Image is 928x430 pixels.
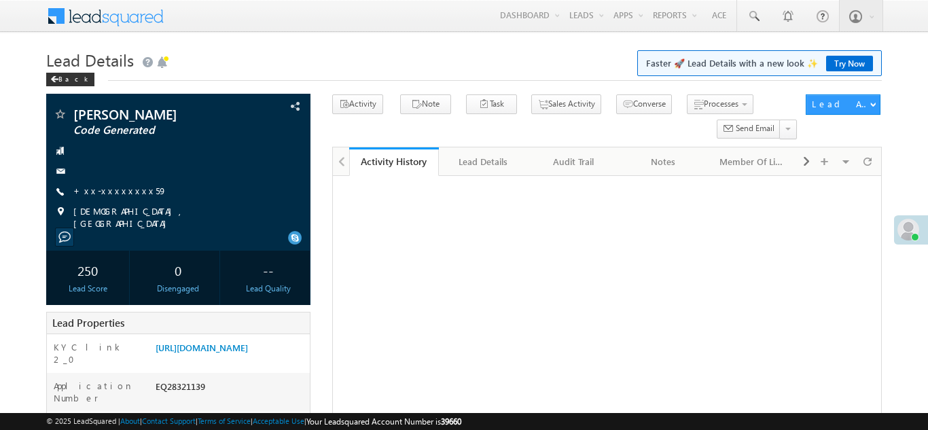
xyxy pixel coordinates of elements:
span: Faster 🚀 Lead Details with a new look ✨ [646,56,873,70]
div: Disengaged [140,283,216,295]
a: Acceptable Use [253,416,304,425]
a: Activity History [349,147,439,176]
button: Converse [616,94,672,114]
label: KYC link 2_0 [54,341,142,365]
span: Processes [704,98,738,109]
a: Back [46,72,101,84]
label: Application Number [54,380,142,404]
button: Task [466,94,517,114]
div: EQ28321139 [152,380,310,399]
span: Code Generated [73,124,236,137]
a: [URL][DOMAIN_NAME] [156,342,248,353]
span: [DEMOGRAPHIC_DATA], [GEOGRAPHIC_DATA] [73,205,286,230]
span: Lead Properties [52,316,124,329]
a: Terms of Service [198,416,251,425]
div: -- [230,257,306,283]
div: Lead Score [50,283,126,295]
button: Processes [687,94,753,114]
button: Lead Actions [806,94,880,115]
span: Send Email [736,122,774,135]
div: 0 [140,257,216,283]
button: Sales Activity [531,94,601,114]
a: Lead Details [439,147,529,176]
a: Audit Trail [529,147,619,176]
div: Lead Quality [230,283,306,295]
div: Back [46,73,94,86]
span: 39660 [441,416,461,427]
a: Contact Support [142,416,196,425]
span: [PERSON_NAME] [73,107,236,121]
a: +xx-xxxxxxxx59 [73,185,167,196]
div: Lead Details [450,154,516,170]
button: Note [400,94,451,114]
div: Lead Actions [812,98,870,110]
a: Notes [619,147,709,176]
div: Notes [630,154,696,170]
div: Activity History [359,155,429,168]
div: 250 [50,257,126,283]
a: Member Of Lists [709,147,798,176]
button: Send Email [717,120,781,139]
div: Member Of Lists [719,154,786,170]
a: Try Now [826,56,873,71]
div: Audit Trail [540,154,607,170]
span: Your Leadsquared Account Number is [306,416,461,427]
span: Lead Details [46,49,134,71]
span: © 2025 LeadSquared | | | | | [46,415,461,428]
a: About [120,416,140,425]
button: Activity [332,94,383,114]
